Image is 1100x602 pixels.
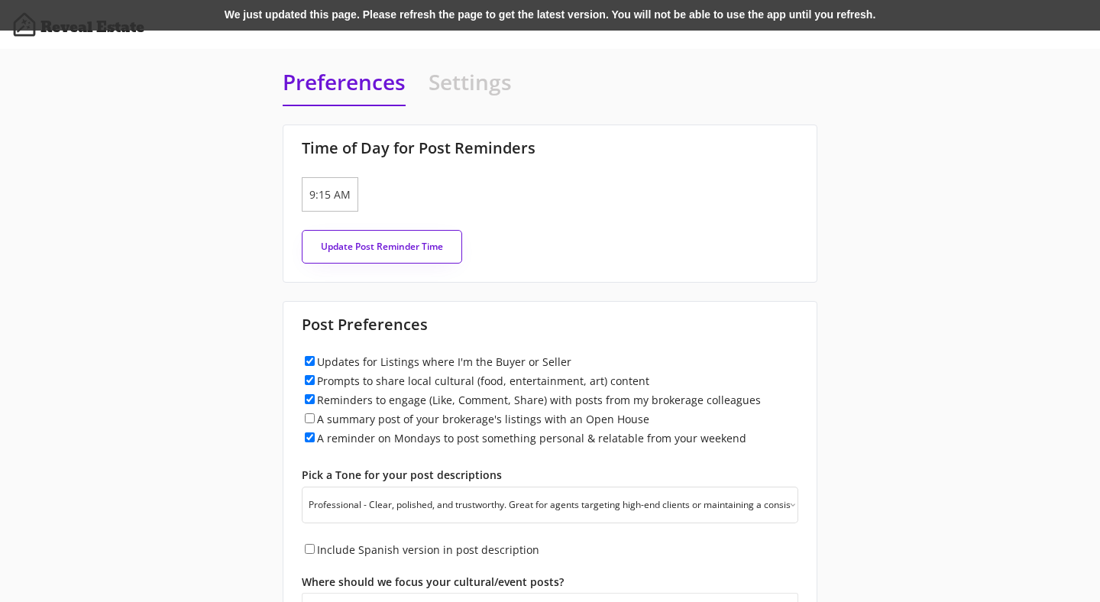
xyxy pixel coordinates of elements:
[302,177,302,212] input: 10/06/2025
[429,67,512,105] h4: Settings
[302,468,798,483] h6: Pick a Tone for your post descriptions
[40,18,144,37] h4: Reveal Estate
[317,393,761,407] label: Reminders to engage (Like, Comment, Share) with posts from my brokerage colleagues
[317,542,539,557] label: Include Spanish version in post description
[302,314,798,335] h6: Post Preferences
[317,412,649,426] label: A summary post of your brokerage's listings with an Open House
[317,431,746,445] label: A reminder on Mondays to post something personal & relatable from your weekend
[283,67,406,106] h4: Preferences
[302,177,358,212] input: 12:00 AM
[302,574,798,590] h6: Where should we focus your cultural/event posts?
[317,354,571,369] label: Updates for Listings where I'm the Buyer or Seller
[302,230,462,264] button: Update Post Reminder Time
[317,374,649,388] label: Prompts to share local cultural (food, entertainment, art) content
[302,138,798,159] h6: Time of Day for Post Reminders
